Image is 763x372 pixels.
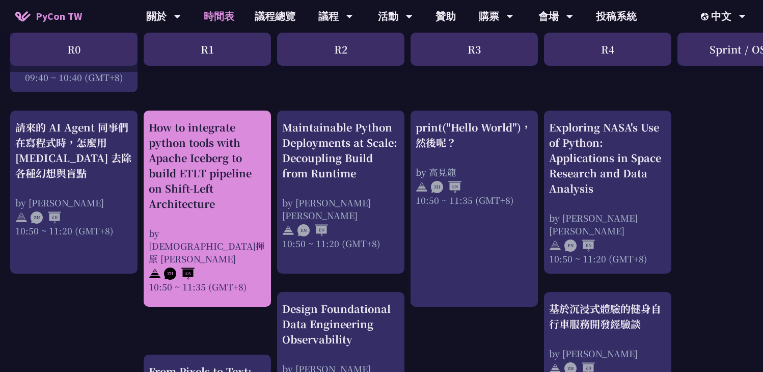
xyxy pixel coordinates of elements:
span: PyCon TW [36,9,82,24]
div: by [DEMOGRAPHIC_DATA]揮原 [PERSON_NAME] [149,227,266,265]
div: R2 [277,33,404,66]
div: Design Foundational Data Engineering Observability [282,301,399,347]
a: How to integrate python tools with Apache Iceberg to build ETLT pipeline on Shift-Left Architectu... [149,120,266,298]
div: 10:50 ~ 11:20 (GMT+8) [549,252,666,265]
img: ZHEN.371966e.svg [431,181,461,193]
div: Maintainable Python Deployments at Scale: Decoupling Build from Runtime [282,120,399,181]
img: ENEN.5a408d1.svg [297,224,328,236]
img: svg+xml;base64,PHN2ZyB4bWxucz0iaHR0cDovL3d3dy53My5vcmcvMjAwMC9zdmciIHdpZHRoPSIyNCIgaGVpZ2h0PSIyNC... [549,240,561,252]
img: ENEN.5a408d1.svg [564,240,595,252]
a: Exploring NASA's Use of Python: Applications in Space Research and Data Analysis by [PERSON_NAME]... [549,120,666,265]
div: print("Hello World")，然後呢？ [416,120,533,150]
div: R3 [411,33,538,66]
a: Maintainable Python Deployments at Scale: Decoupling Build from Runtime by [PERSON_NAME] [PERSON_... [282,120,399,265]
div: 10:50 ~ 11:20 (GMT+8) [282,237,399,250]
a: print("Hello World")，然後呢？ by 高見龍 10:50 ~ 11:35 (GMT+8) [416,120,533,298]
img: ZHEN.371966e.svg [164,268,195,280]
a: 請來的 AI Agent 同事們在寫程式時，怎麼用 [MEDICAL_DATA] 去除各種幻想與盲點 by [PERSON_NAME] 10:50 ~ 11:20 (GMT+8) [15,120,132,265]
div: 基於沉浸式體驗的健身自行車服務開發經驗談 [549,301,666,332]
div: by [PERSON_NAME] [549,347,666,360]
div: by [PERSON_NAME] [15,196,132,209]
img: svg+xml;base64,PHN2ZyB4bWxucz0iaHR0cDovL3d3dy53My5vcmcvMjAwMC9zdmciIHdpZHRoPSIyNCIgaGVpZ2h0PSIyNC... [282,224,294,236]
div: 10:50 ~ 11:35 (GMT+8) [149,280,266,293]
img: Locale Icon [701,13,711,20]
div: 09:40 ~ 10:40 (GMT+8) [15,71,132,84]
div: Exploring NASA's Use of Python: Applications in Space Research and Data Analysis [549,120,666,196]
a: PyCon TW [5,4,92,29]
div: 10:50 ~ 11:20 (GMT+8) [15,224,132,237]
img: ZHZH.38617ef.svg [31,211,61,224]
div: R0 [10,33,138,66]
div: R1 [144,33,271,66]
img: Home icon of PyCon TW 2025 [15,11,31,21]
div: How to integrate python tools with Apache Iceberg to build ETLT pipeline on Shift-Left Architecture [149,120,266,211]
div: 10:50 ~ 11:35 (GMT+8) [416,194,533,206]
img: svg+xml;base64,PHN2ZyB4bWxucz0iaHR0cDovL3d3dy53My5vcmcvMjAwMC9zdmciIHdpZHRoPSIyNCIgaGVpZ2h0PSIyNC... [15,211,28,224]
div: by [PERSON_NAME] [PERSON_NAME] [282,196,399,222]
img: svg+xml;base64,PHN2ZyB4bWxucz0iaHR0cDovL3d3dy53My5vcmcvMjAwMC9zdmciIHdpZHRoPSIyNCIgaGVpZ2h0PSIyNC... [416,181,428,193]
div: R4 [544,33,671,66]
div: by [PERSON_NAME] [PERSON_NAME] [549,211,666,237]
img: svg+xml;base64,PHN2ZyB4bWxucz0iaHR0cDovL3d3dy53My5vcmcvMjAwMC9zdmciIHdpZHRoPSIyNCIgaGVpZ2h0PSIyNC... [149,268,161,280]
div: 請來的 AI Agent 同事們在寫程式時，怎麼用 [MEDICAL_DATA] 去除各種幻想與盲點 [15,120,132,181]
div: by 高見龍 [416,166,533,178]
